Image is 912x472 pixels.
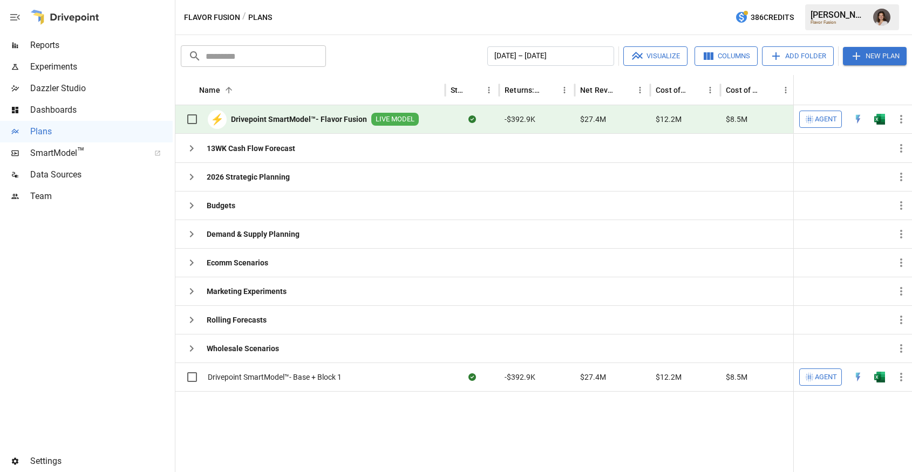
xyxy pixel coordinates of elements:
span: Plans [30,125,173,138]
b: Budgets [207,200,235,211]
button: Sort [542,83,557,98]
button: Sort [688,83,703,98]
div: [PERSON_NAME] [811,10,867,20]
span: Data Sources [30,168,173,181]
div: Open in Excel [874,372,885,382]
div: Open in Quick Edit [853,372,863,382]
span: LIVE MODEL [371,114,419,125]
div: / [242,11,246,24]
span: $12.2M [656,114,682,125]
img: quick-edit-flash.b8aec18c.svg [853,114,863,125]
button: Flavor Fusion [184,11,240,24]
b: 2026 Strategic Planning [207,172,290,182]
button: New Plan [843,47,907,65]
button: Franziska Ibscher [867,2,897,32]
span: $27.4M [580,372,606,382]
span: Team [30,190,173,203]
span: $27.4M [580,114,606,125]
button: Sort [763,83,778,98]
div: Flavor Fusion [811,20,867,25]
button: Status column menu [481,83,496,98]
span: Settings [30,455,173,468]
b: Drivepoint SmartModel™- Flavor Fusion [231,114,367,125]
div: Net Revenue [580,86,616,94]
button: [DATE] – [DATE] [487,46,614,66]
button: Columns [695,46,758,66]
b: 13WK Cash Flow Forecast [207,143,295,154]
button: Returns: DTC Online column menu [557,83,572,98]
span: ™ [77,145,85,159]
span: $8.5M [726,114,747,125]
span: Dashboards [30,104,173,117]
button: Net Revenue column menu [632,83,648,98]
span: Reports [30,39,173,52]
span: 386 Credits [751,11,794,24]
span: Experiments [30,60,173,73]
img: quick-edit-flash.b8aec18c.svg [853,372,863,382]
button: Add Folder [762,46,834,66]
button: Sort [897,83,912,98]
button: 386Credits [731,8,798,28]
button: Sort [221,83,236,98]
span: Agent [815,113,837,126]
button: Agent [799,111,842,128]
div: Open in Excel [874,114,885,125]
div: ⚡ [208,110,227,129]
span: Drivepoint SmartModel™- Base + Block 1 [208,372,342,382]
button: Agent [799,368,842,386]
button: Visualize [623,46,688,66]
button: Sort [617,83,632,98]
button: Sort [466,83,481,98]
span: -$392.9K [505,114,535,125]
div: Returns: DTC Online [505,86,541,94]
img: Franziska Ibscher [873,9,890,26]
b: Wholesale Scenarios [207,343,279,354]
span: Dazzler Studio [30,82,173,95]
span: -$392.9K [505,372,535,382]
div: Status [451,86,465,94]
button: Cost of Goods Sold column menu [703,83,718,98]
div: Cost of Goods Sold: DTC Online [726,86,762,94]
img: excel-icon.76473adf.svg [874,372,885,382]
b: Ecomm Scenarios [207,257,268,268]
img: excel-icon.76473adf.svg [874,114,885,125]
div: Sync complete [468,114,476,125]
div: Name [199,86,220,94]
span: Agent [815,371,837,384]
span: $12.2M [656,372,682,382]
div: Sync complete [468,372,476,382]
span: $8.5M [726,372,747,382]
div: Open in Quick Edit [853,114,863,125]
b: Rolling Forecasts [207,314,267,325]
b: Marketing Experiments [207,286,287,297]
span: SmartModel [30,147,142,160]
b: Demand & Supply Planning [207,229,300,240]
button: Cost of Goods Sold: DTC Online column menu [778,83,793,98]
div: Cost of Goods Sold [656,86,686,94]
